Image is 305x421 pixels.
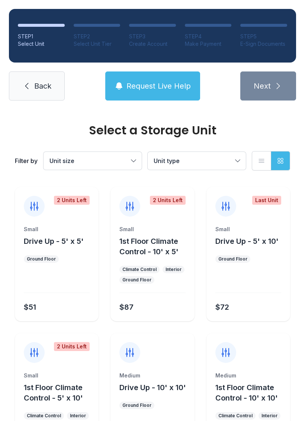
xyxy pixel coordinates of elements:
[240,40,287,48] div: E-Sign Documents
[70,413,86,419] div: Interior
[27,413,61,419] div: Climate Control
[215,302,229,312] div: $72
[49,157,74,165] span: Unit size
[15,124,290,136] div: Select a Storage Unit
[24,383,83,402] span: 1st Floor Climate Control - 5' x 10'
[119,382,186,393] button: Drive Up - 10' x 10'
[218,413,253,419] div: Climate Control
[126,81,191,91] span: Request Live Help
[15,156,38,165] div: Filter by
[24,237,84,246] span: Drive Up - 5' x 5'
[185,33,232,40] div: STEP 4
[215,226,281,233] div: Small
[18,40,65,48] div: Select Unit
[150,196,186,205] div: 2 Units Left
[34,81,51,91] span: Back
[215,372,281,379] div: Medium
[24,226,90,233] div: Small
[148,152,246,170] button: Unit type
[215,382,287,403] button: 1st Floor Climate Control - 10' x 10'
[119,302,134,312] div: $87
[215,237,279,246] span: Drive Up - 5' x 10'
[119,383,186,392] span: Drive Up - 10' x 10'
[185,40,232,48] div: Make Payment
[24,372,90,379] div: Small
[261,413,277,419] div: Interior
[129,33,176,40] div: STEP 3
[119,372,185,379] div: Medium
[122,267,157,272] div: Climate Control
[18,33,65,40] div: STEP 1
[54,196,90,205] div: 2 Units Left
[74,33,121,40] div: STEP 2
[240,33,287,40] div: STEP 5
[24,236,84,246] button: Drive Up - 5' x 5'
[166,267,182,272] div: Interior
[119,226,185,233] div: Small
[218,256,247,262] div: Ground Floor
[254,81,271,91] span: Next
[215,383,278,402] span: 1st Floor Climate Control - 10' x 10'
[154,157,180,165] span: Unit type
[119,237,179,256] span: 1st Floor Climate Control - 10' x 5'
[129,40,176,48] div: Create Account
[215,236,279,246] button: Drive Up - 5' x 10'
[252,196,281,205] div: Last Unit
[44,152,142,170] button: Unit size
[54,342,90,351] div: 2 Units Left
[27,256,56,262] div: Ground Floor
[122,277,151,283] div: Ground Floor
[24,382,96,403] button: 1st Floor Climate Control - 5' x 10'
[74,40,121,48] div: Select Unit Tier
[24,302,36,312] div: $51
[122,402,151,408] div: Ground Floor
[119,236,191,257] button: 1st Floor Climate Control - 10' x 5'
